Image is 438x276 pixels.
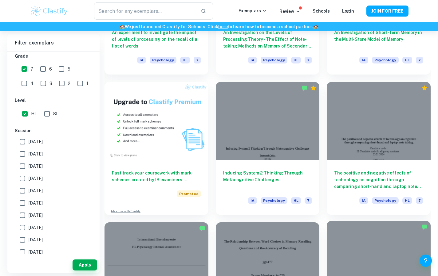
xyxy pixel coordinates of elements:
[248,57,257,63] span: IA
[73,259,97,270] button: Apply
[29,249,43,255] span: [DATE]
[120,24,125,29] span: 🏫
[111,209,140,213] a: Advertise with Clastify
[29,163,43,170] span: [DATE]
[291,57,301,63] span: HL
[29,187,43,194] span: [DATE]
[86,80,88,87] span: 1
[49,80,52,87] span: 3
[223,170,312,190] h6: Inducing System 2 Thinking Through Metacognitive Challenges
[402,197,412,204] span: HL
[29,212,43,219] span: [DATE]
[68,66,70,72] span: 5
[291,197,301,204] span: HL
[94,2,195,20] input: Search for any exemplars...
[310,85,316,91] div: Premium
[1,23,437,30] h6: We just launched Clastify for Schools. Click to learn how to become a school partner.
[239,7,267,14] p: Exemplars
[334,170,423,190] h6: The positive and negative effects of technology on cognition through comparing short-hand and lap...
[372,197,399,204] span: Psychology
[342,9,354,13] a: Login
[248,197,257,204] span: IA
[313,24,318,29] span: 🏫
[216,82,320,215] a: Inducing System 2 Thinking Through Metacognitive ChallengesIAPsychologyHL7
[150,57,176,63] span: Psychology
[302,85,308,91] img: Marked
[177,190,201,197] span: Promoted
[137,57,146,63] span: IA
[420,255,432,267] button: Help and Feedback
[366,6,408,17] button: JOIN FOR FREE
[30,66,33,72] span: 7
[112,170,201,183] h6: Fast track your coursework with mark schemes created by IB examiners. Upgrade now
[53,110,58,117] span: SL
[29,200,43,206] span: [DATE]
[305,57,312,63] span: 7
[223,29,312,49] h6: An Investigation on the Levels of Processing Theory - The Effect of Note-taking Methods on Memory...
[30,80,34,87] span: 4
[199,225,205,232] img: Marked
[416,57,423,63] span: 7
[112,29,201,49] h6: An experiment to investigate the impact of levels of processing on the recall of a list of words
[327,82,431,215] a: The positive and negative effects of technology on cognition through comparing short-hand and lap...
[30,5,69,17] img: Clastify logo
[313,9,330,13] a: Schools
[15,97,92,104] h6: Level
[29,151,43,157] span: [DATE]
[194,57,201,63] span: 7
[29,224,43,231] span: [DATE]
[29,175,43,182] span: [DATE]
[334,29,423,49] h6: An Investigation of Short-Term Memory in the Multi-Store Model of Memory
[421,224,428,230] img: Marked
[279,8,300,15] p: Review
[416,197,423,204] span: 7
[359,57,368,63] span: IA
[261,57,287,63] span: Psychology
[305,197,312,204] span: 7
[15,127,92,134] h6: Session
[372,57,399,63] span: Psychology
[7,34,100,52] h6: Filter exemplars
[29,236,43,243] span: [DATE]
[359,197,368,204] span: IA
[218,24,228,29] a: here
[261,197,287,204] span: Psychology
[29,138,43,145] span: [DATE]
[15,53,92,59] h6: Grade
[180,57,190,63] span: HL
[68,80,70,87] span: 2
[105,82,208,159] img: Thumbnail
[402,57,412,63] span: HL
[31,110,37,117] span: HL
[49,66,52,72] span: 6
[421,85,428,91] div: Premium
